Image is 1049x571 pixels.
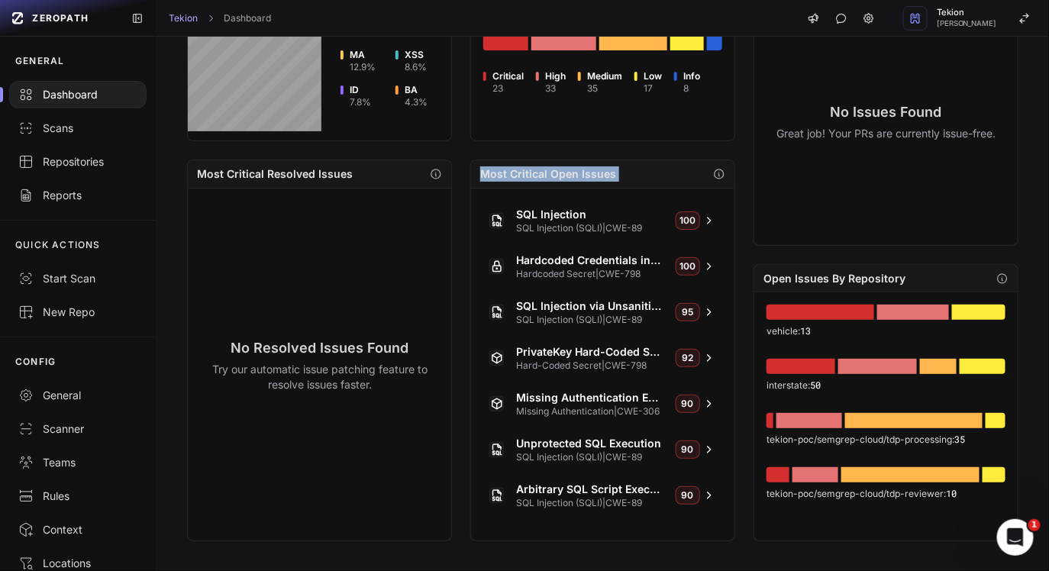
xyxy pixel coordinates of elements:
[767,305,874,320] div: Go to issues list
[18,556,137,571] div: Locations
[776,102,996,123] h3: No Issues Found
[683,70,700,82] span: Info
[18,489,137,504] div: Rules
[18,388,137,403] div: General
[480,166,616,182] h2: Most Critical Open Issues
[15,239,101,251] p: QUICK ACTIONS
[18,87,137,102] div: Dashboard
[18,271,137,286] div: Start Scan
[516,314,663,326] span: SQL Injection (SQLI) | CWE-89
[480,430,725,469] a: Unprotected SQL Execution SQL Injection (SQLI)|CWE-89 90
[15,55,64,67] p: GENERAL
[877,305,949,320] div: Go to issues list
[670,35,704,50] div: Go to issues list
[997,519,1034,556] iframe: Intercom live chat
[516,360,663,372] span: Hard-Coded Secret | CWE-798
[18,305,137,320] div: New Repo
[776,126,996,141] p: Great job! Your PRs are currently issue-free.
[676,257,700,276] span: 100
[792,467,838,482] div: Go to issues list
[545,70,566,82] span: High
[531,35,596,50] div: Go to issues list
[587,70,622,82] span: Medium
[199,337,440,359] h3: No Resolved Issues Found
[644,70,662,82] span: Low
[492,70,524,82] span: Critical
[838,359,916,374] div: Go to issues list
[18,455,137,470] div: Teams
[405,61,427,73] div: 8.6 %
[767,379,1005,392] div: interstate :
[516,451,663,463] span: SQL Injection (SQLI) | CWE-89
[1028,519,1041,531] span: 1
[516,207,663,222] span: SQL Injection
[405,49,427,61] span: XSS
[845,413,983,428] div: Go to issues list
[800,324,811,337] span: 13
[644,82,662,95] div: 17
[767,413,773,428] div: Go to issues list
[480,476,725,515] a: Arbitrary SQL Script Execution SQL Injection (SQLI)|CWE-89 90
[15,356,56,368] p: CONFIG
[480,247,725,286] a: Hardcoded Credentials in VIN Decoder Hardcoded Secret|CWE-798 100
[197,166,353,182] h2: Most Critical Resolved Issues
[350,84,371,96] span: ID
[516,222,663,234] span: SQL Injection (SQLI) | CWE-89
[483,35,528,50] div: Go to issues list
[983,467,1005,482] div: Go to issues list
[676,395,700,413] span: 90
[952,305,1005,320] div: Go to issues list
[18,188,137,203] div: Reports
[763,271,905,286] h2: Open Issues By Repository
[676,211,700,230] span: 100
[986,413,1005,428] div: Go to issues list
[350,96,371,108] div: 7.8 %
[516,482,663,497] span: Arbitrary SQL Script Execution
[683,82,700,95] div: 8
[480,201,725,240] a: SQL Injection SQL Injection (SQLI)|CWE-89 100
[946,487,957,499] span: 10
[676,349,700,367] span: 92
[32,12,89,24] span: ZEROPATH
[6,6,119,31] a: ZEROPATH
[767,487,1005,500] div: tekion-poc/semgrep-cloud/tdp-reviewer :
[676,486,700,505] span: 90
[516,253,663,268] span: Hardcoded Credentials in VIN Decoder
[810,379,821,391] span: 50
[587,82,622,95] div: 35
[516,344,663,360] span: PrivateKey Hard-Coded Secret Identified
[937,8,997,17] span: Tekion
[169,12,198,24] a: Tekion
[224,12,271,24] a: Dashboard
[545,82,566,95] div: 33
[405,96,428,108] div: 4.3 %
[516,298,663,314] span: SQL Injection via Unsanitized Stored Procedure Name
[516,497,663,509] span: SQL Injection (SQLI) | CWE-89
[199,362,440,392] p: Try our automatic issue patching feature to resolve issues faster.
[350,61,376,73] div: 12.9 %
[350,49,376,61] span: MA
[516,405,663,418] span: Missing Authentication | CWE-306
[707,35,722,50] div: Go to issues list
[960,359,1005,374] div: Go to issues list
[18,121,137,136] div: Scans
[920,359,957,374] div: Go to issues list
[767,433,1005,446] div: tekion-poc/semgrep-cloud/tdp-processing :
[937,20,997,27] span: [PERSON_NAME]
[516,268,663,280] span: Hardcoded Secret | CWE-798
[18,154,137,169] div: Repositories
[676,303,700,321] span: 95
[18,522,137,537] div: Context
[480,292,725,332] a: SQL Injection via Unsanitized Stored Procedure Name SQL Injection (SQLI)|CWE-89 95
[405,84,428,96] span: BA
[492,82,524,95] div: 23
[18,421,137,437] div: Scanner
[676,440,700,459] span: 90
[205,13,216,24] svg: chevron right,
[841,467,980,482] div: Go to issues list
[599,35,668,50] div: Go to issues list
[954,433,965,445] span: 35
[516,390,663,405] span: Missing Authentication Enforcement
[480,384,725,424] a: Missing Authentication Enforcement Missing Authentication|CWE-306 90
[767,324,1005,337] div: vehicle :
